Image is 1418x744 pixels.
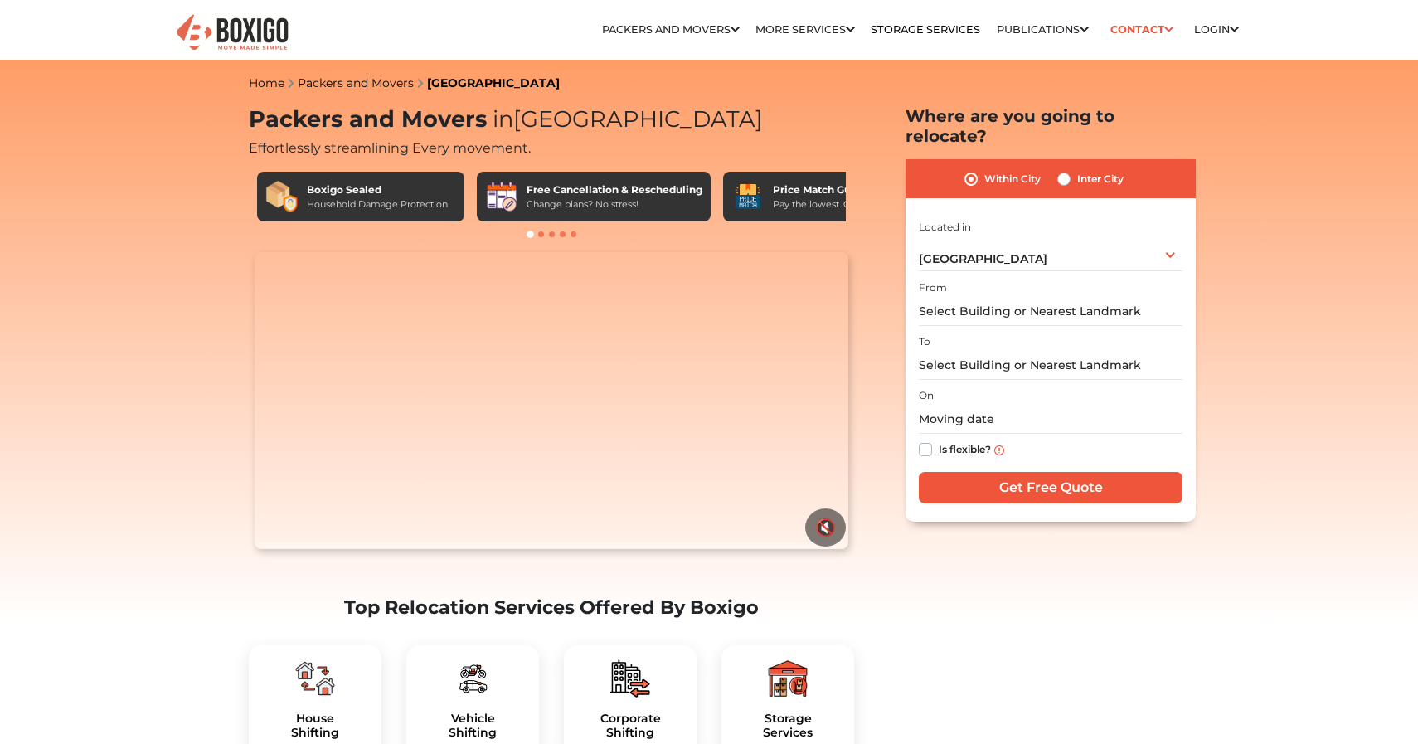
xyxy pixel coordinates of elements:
img: boxigo_packers_and_movers_plan [610,659,650,698]
h5: Vehicle Shifting [420,712,526,740]
h1: Packers and Movers [249,106,854,134]
label: Is flexible? [939,440,991,457]
a: Login [1194,23,1239,36]
input: Get Free Quote [919,472,1182,503]
a: Publications [997,23,1089,36]
label: To [919,334,930,349]
label: From [919,280,947,295]
img: Free Cancellation & Rescheduling [485,180,518,213]
div: Price Match Guarantee [773,182,899,197]
a: CorporateShifting [577,712,683,740]
img: boxigo_packers_and_movers_plan [295,659,335,698]
div: Pay the lowest. Guaranteed! [773,197,899,212]
img: info [994,445,1004,455]
a: VehicleShifting [420,712,526,740]
a: Packers and Movers [602,23,740,36]
a: More services [755,23,855,36]
div: Change plans? No stress! [527,197,702,212]
video: Your browser does not support the video tag. [255,252,847,549]
h2: Where are you going to relocate? [906,106,1196,146]
label: Inter City [1077,169,1124,189]
a: StorageServices [735,712,841,740]
h5: Corporate Shifting [577,712,683,740]
a: HouseShifting [262,712,368,740]
img: Price Match Guarantee [731,180,765,213]
div: Household Damage Protection [307,197,448,212]
h5: House Shifting [262,712,368,740]
h2: Top Relocation Services Offered By Boxigo [249,596,854,619]
button: 🔇 [805,508,846,547]
a: [GEOGRAPHIC_DATA] [427,75,560,90]
label: On [919,388,934,403]
div: Boxigo Sealed [307,182,448,197]
a: Storage Services [871,23,980,36]
img: boxigo_packers_and_movers_plan [768,659,808,698]
input: Select Building or Nearest Landmark [919,297,1182,326]
div: Free Cancellation & Rescheduling [527,182,702,197]
a: Packers and Movers [298,75,414,90]
span: in [493,105,513,133]
span: [GEOGRAPHIC_DATA] [487,105,763,133]
input: Moving date [919,405,1182,434]
a: Contact [1105,17,1178,42]
label: Located in [919,220,971,235]
img: Boxigo Sealed [265,180,299,213]
img: boxigo_packers_and_movers_plan [453,659,493,698]
img: Boxigo [174,12,290,53]
h5: Storage Services [735,712,841,740]
label: Within City [984,169,1041,189]
span: [GEOGRAPHIC_DATA] [919,251,1047,266]
input: Select Building or Nearest Landmark [919,351,1182,380]
span: Effortlessly streamlining Every movement. [249,140,531,156]
a: Home [249,75,284,90]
